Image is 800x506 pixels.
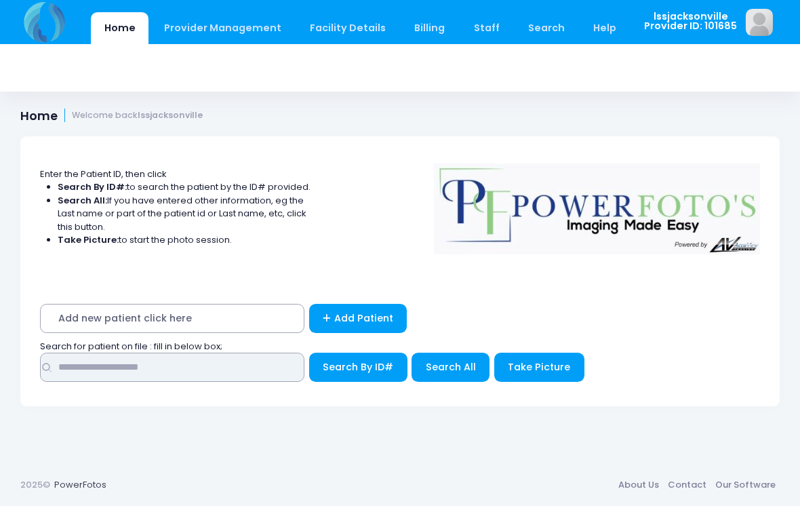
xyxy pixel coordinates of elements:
img: image [746,9,773,36]
strong: Search All: [58,194,107,207]
span: 2025© [20,478,50,491]
a: Billing [401,12,458,44]
a: About Us [614,473,663,497]
strong: Take Picture: [58,233,119,246]
li: If you have entered other information, eg the Last name or part of the patient id or Last name, e... [58,194,311,234]
a: Add Patient [309,304,407,333]
button: Take Picture [494,353,584,382]
span: lssjacksonville Provider ID: 101685 [644,12,737,31]
span: Enter the Patient ID, then click [40,168,167,180]
span: Take Picture [508,360,570,374]
a: Help [580,12,630,44]
button: Search By ID# [309,353,407,382]
a: Search [515,12,578,44]
a: Facility Details [297,12,399,44]
img: Logo [428,154,767,254]
span: Search All [426,360,476,374]
h1: Home [20,109,203,123]
button: Search All [412,353,489,382]
small: Welcome back [72,111,203,121]
a: Home [91,12,148,44]
li: to start the photo session. [58,233,311,247]
span: Search By ID# [323,360,393,374]
a: PowerFotos [54,478,106,491]
span: Add new patient click here [40,304,304,333]
a: Staff [460,12,513,44]
li: to search the patient by the ID# provided. [58,180,311,194]
span: Search for patient on file : fill in below box; [40,340,222,353]
a: Our Software [711,473,780,497]
a: Contact [663,473,711,497]
a: Provider Management [151,12,294,44]
strong: lssjacksonville [138,109,203,121]
strong: Search By ID#: [58,180,127,193]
